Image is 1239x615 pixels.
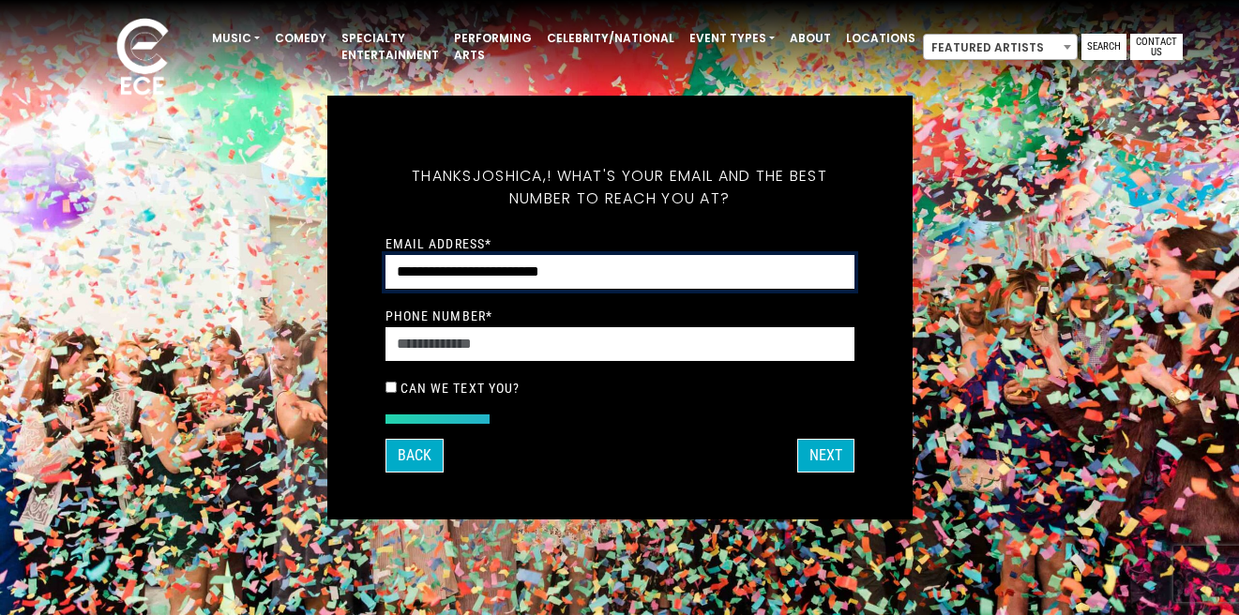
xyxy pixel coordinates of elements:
button: Back [385,439,444,472]
a: Search [1081,34,1126,60]
span: Featured Artists [924,35,1077,61]
span: Joshica, [473,165,547,187]
a: Music [204,22,267,54]
a: Celebrity/National [539,22,682,54]
label: Email Address [385,235,492,252]
a: Contact Us [1130,34,1183,60]
label: Phone Number [385,307,493,324]
span: Featured Artists [923,34,1078,60]
a: Locations [839,22,923,54]
a: Performing Arts [446,22,539,71]
label: Can we text you? [400,380,521,397]
button: Next [797,439,854,472]
a: Event Types [682,22,782,54]
h5: Thanks ! What's your email and the best number to reach you at? [385,142,854,232]
a: About [782,22,839,54]
a: Comedy [267,22,334,54]
img: ece_new_logo_whitev2-1.png [96,13,189,104]
a: Specialty Entertainment [334,22,446,71]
